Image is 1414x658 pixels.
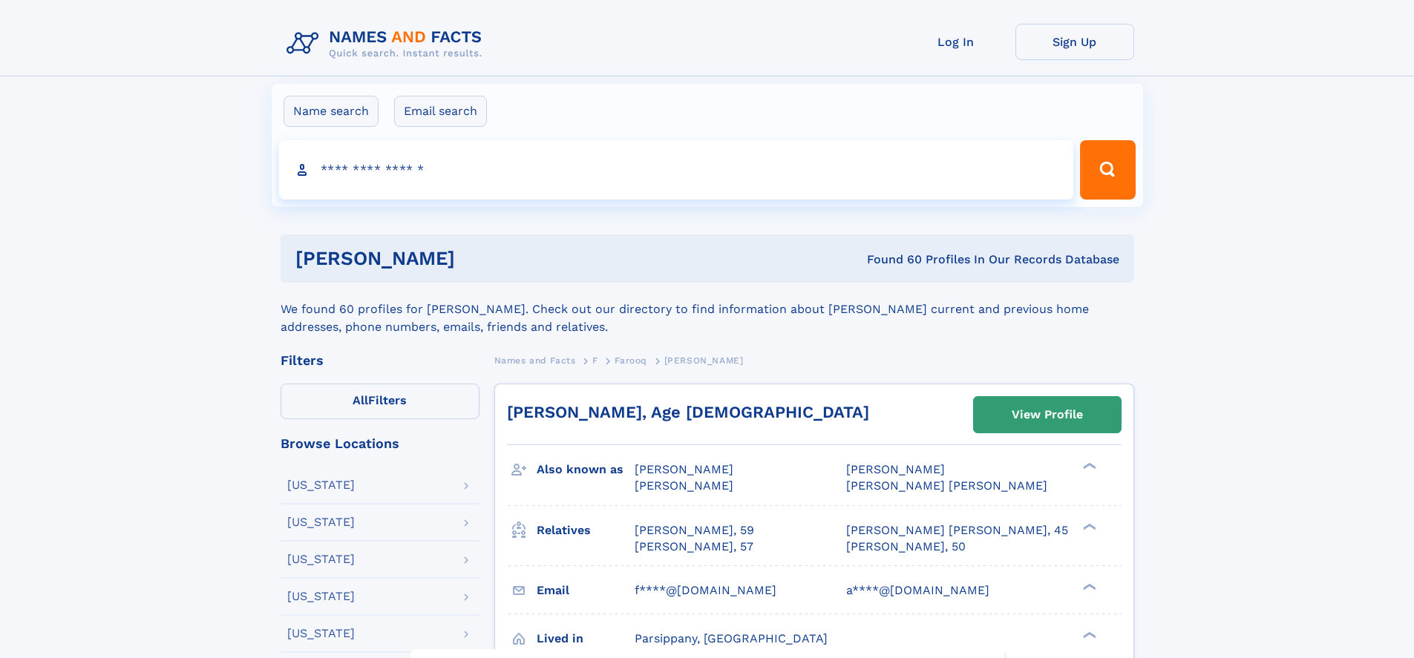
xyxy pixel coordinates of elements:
span: [PERSON_NAME] [846,462,945,476]
span: Farooq [615,355,647,366]
button: Search Button [1080,140,1135,200]
span: [PERSON_NAME] [635,462,733,476]
a: View Profile [974,397,1121,432]
a: [PERSON_NAME], 50 [846,539,966,555]
a: F [592,351,598,369]
div: [US_STATE] [287,553,355,565]
img: Logo Names and Facts [281,24,494,64]
label: Filters [281,384,479,419]
div: [US_STATE] [287,516,355,528]
div: ❯ [1079,522,1097,531]
a: Sign Up [1015,24,1134,60]
div: ❯ [1079,461,1097,471]
span: F [592,355,598,366]
h1: [PERSON_NAME] [295,249,661,268]
span: Parsippany, [GEOGRAPHIC_DATA] [635,631,828,645]
span: All [353,393,368,407]
h3: Also known as [537,457,635,482]
div: ❯ [1079,630,1097,639]
label: Email search [394,96,487,127]
div: [US_STATE] [287,590,355,602]
div: Browse Locations [281,437,479,450]
div: View Profile [1012,398,1083,432]
div: ❯ [1079,582,1097,591]
div: [US_STATE] [287,479,355,491]
a: Farooq [615,351,647,369]
h3: Relatives [537,518,635,543]
span: [PERSON_NAME] [635,478,733,493]
div: [US_STATE] [287,628,355,639]
a: [PERSON_NAME], 57 [635,539,753,555]
h3: Email [537,578,635,603]
a: Names and Facts [494,351,576,369]
label: Name search [284,96,379,127]
h3: Lived in [537,626,635,651]
a: [PERSON_NAME] [PERSON_NAME], 45 [846,522,1068,539]
input: search input [279,140,1074,200]
span: [PERSON_NAME] [PERSON_NAME] [846,478,1047,493]
a: [PERSON_NAME], 59 [635,522,754,539]
a: [PERSON_NAME], Age [DEMOGRAPHIC_DATA] [507,403,869,421]
a: Log In [897,24,1015,60]
span: [PERSON_NAME] [664,355,744,366]
div: Filters [281,354,479,367]
div: Found 60 Profiles In Our Records Database [661,251,1119,268]
div: We found 60 profiles for [PERSON_NAME]. Check out our directory to find information about [PERSON... [281,283,1134,336]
